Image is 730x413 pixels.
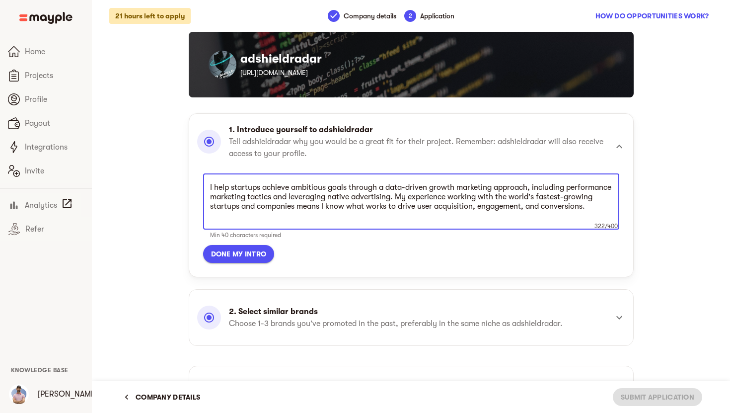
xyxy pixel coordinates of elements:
textarea: I help startups achieve ambitious goals through a data-driven growth marketing approach, includin... [210,183,612,221]
span: Refer [25,223,84,235]
button: Company details [120,388,204,406]
span: Projects [25,70,84,82]
span: Knowledge Base [11,367,69,374]
button: Done my intro [203,245,275,263]
iframe: Chat Widget [680,365,730,413]
img: LNolXdAkRD2tB33IWxGX [209,51,236,79]
text: 2 [408,12,412,19]
span: Application [420,10,454,22]
span: 322/400 [594,223,618,230]
span: Home [25,46,84,58]
button: How do opportunities work? [591,7,713,25]
h5: adshieldradar [240,51,614,67]
span: Invite [25,165,84,177]
span: Company details [124,391,200,403]
div: 3. Verify your account [197,376,625,412]
p: Tell adshieldradar why you would be a great fit for their project. Remember: adshieldradar will a... [229,136,607,160]
span: Profile [25,93,84,105]
span: Payout [25,117,84,129]
img: Main logo [19,12,73,24]
p: 2. Select similar brands [229,306,563,318]
button: User Menu [3,378,35,410]
div: 1. Introduce yourself to adshieldradarTell adshieldradar why you would be a great fit for their p... [197,124,625,169]
p: Choose 1-3 brands you’ve promoted in the past, preferably in the same niche as adshieldradar. [229,318,563,330]
div: 2. Select similar brandsChoose 1-3 brands you’ve promoted in the past, preferably in the same nic... [197,300,625,335]
span: Integrations [25,141,84,153]
p: 21 hours left to apply [109,8,191,24]
a: [URL][DOMAIN_NAME] [240,69,308,77]
span: Analytics [25,199,57,211]
p: Min 40 characters required [210,231,612,239]
span: How do opportunities work? [595,10,709,22]
p: [PERSON_NAME] [38,388,98,400]
img: 7MoW6b1TTYeeHznu35K3 [9,384,29,404]
p: 1. Introduce yourself to adshieldradar [229,124,607,136]
a: Knowledge Base [11,366,69,374]
span: Done my intro [211,248,267,260]
span: Company details [344,10,396,22]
